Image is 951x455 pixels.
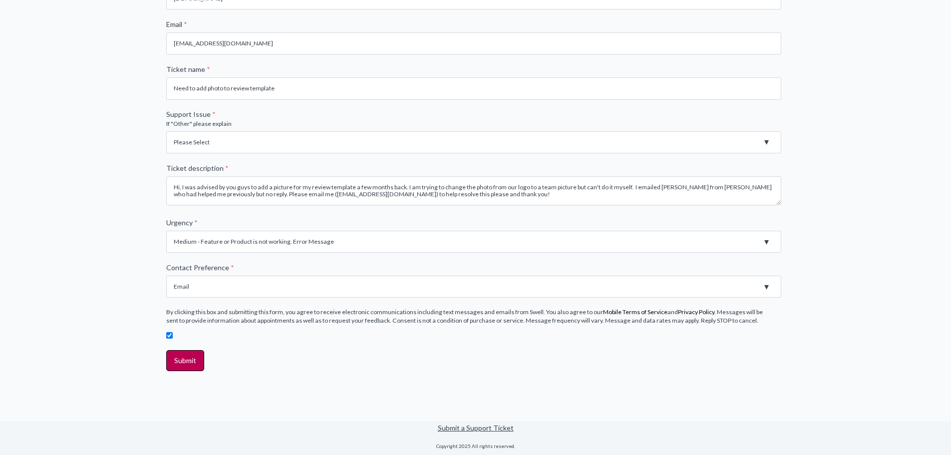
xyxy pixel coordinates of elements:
[166,164,224,172] span: Ticket description
[166,218,193,227] span: Urgency
[166,20,182,28] span: Email
[166,110,211,118] span: Support Issue
[166,119,785,128] legend: If "Other" please explain
[166,263,229,272] span: Contact Preference
[166,65,205,73] span: Ticket name
[166,308,785,325] legend: By clicking this box and submitting this form, you agree to receive electronic communications inc...
[166,350,204,371] input: Submit
[166,176,781,205] textarea: Hi, I was advised by you guys to add a picture for my review template a few months back. I am try...
[678,308,714,316] a: Privacy Policy
[438,424,514,432] a: Submit a Support Ticket
[603,308,667,316] a: Mobile Terms of Service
